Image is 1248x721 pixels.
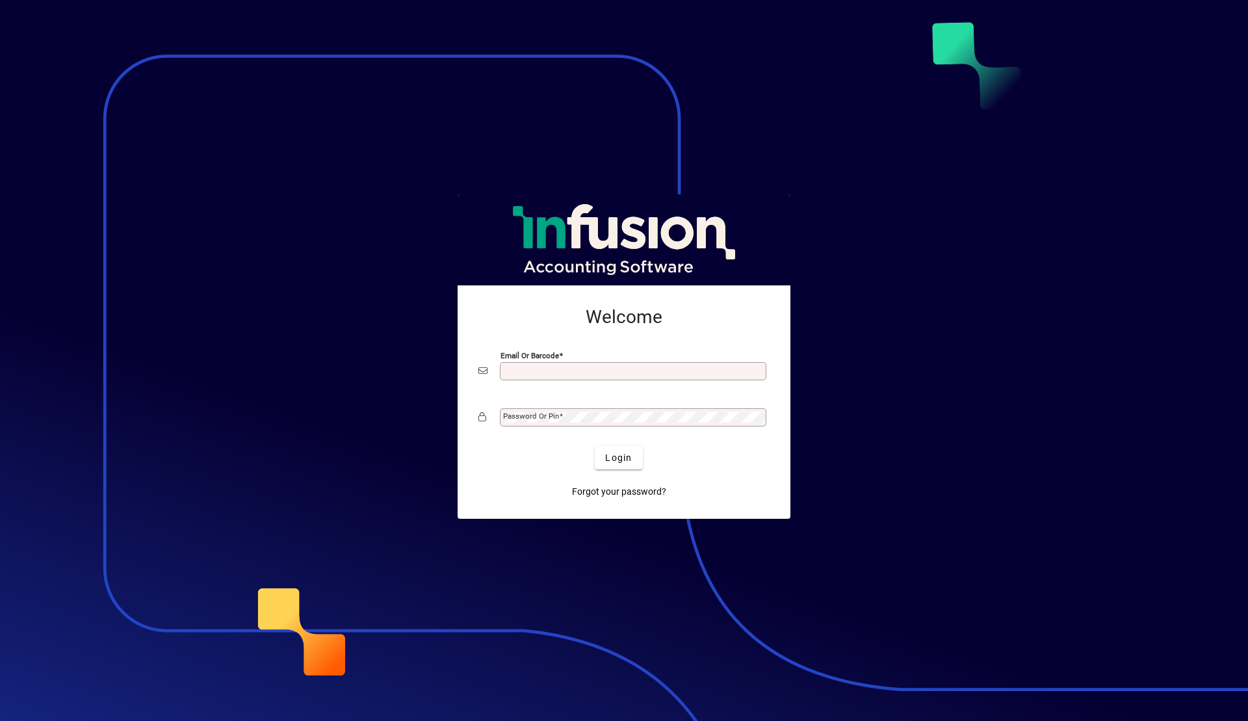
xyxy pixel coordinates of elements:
[595,446,642,469] button: Login
[500,351,559,360] mat-label: Email or Barcode
[605,451,632,465] span: Login
[503,412,559,421] mat-label: Password or Pin
[572,485,666,499] span: Forgot your password?
[567,480,671,503] a: Forgot your password?
[478,306,770,328] h2: Welcome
